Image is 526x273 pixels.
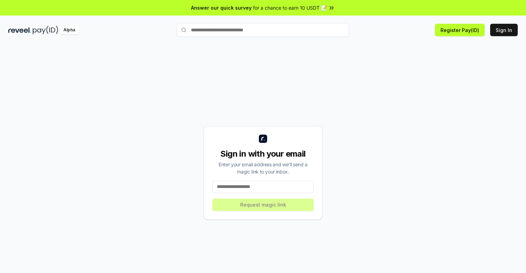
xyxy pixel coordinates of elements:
img: reveel_dark [8,26,31,34]
button: Sign In [490,24,518,36]
button: Register Pay(ID) [435,24,485,36]
div: Sign in with your email [212,148,314,159]
div: Alpha [60,26,79,34]
img: logo_small [259,135,267,143]
span: for a chance to earn 10 USDT 📝 [253,4,327,11]
img: pay_id [33,26,58,34]
span: Answer our quick survey [191,4,252,11]
div: Enter your email address and we’ll send a magic link to your inbox. [212,161,314,175]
